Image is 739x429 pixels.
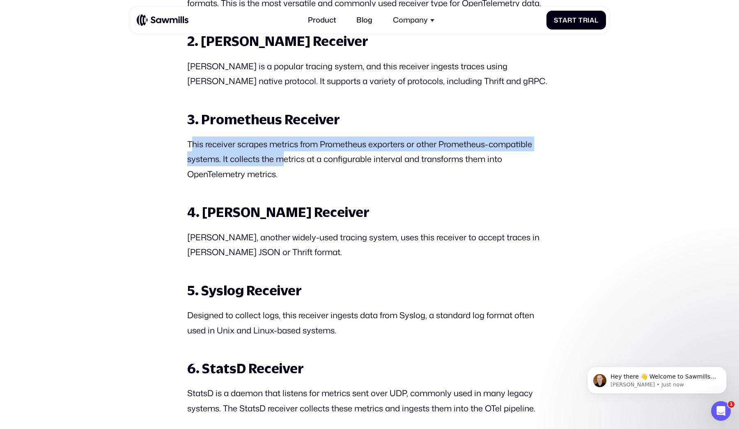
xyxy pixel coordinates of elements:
strong: 3. Prometheus Receiver [187,112,340,127]
strong: 5. Syslog Receiver [187,283,302,298]
span: r [567,16,572,24]
p: StatsD is a daemon that listens for metrics sent over UDP, commonly used in many legacy systems. ... [187,386,552,415]
a: Product [302,10,342,30]
iframe: Intercom notifications message [575,349,739,407]
span: i [588,16,590,24]
a: StartTrial [546,11,606,30]
span: a [562,16,567,24]
div: Company [393,16,428,25]
p: [PERSON_NAME] is a popular tracing system, and this receiver ingests traces using [PERSON_NAME] n... [187,59,552,89]
iframe: Intercom live chat [711,401,731,421]
span: t [558,16,563,24]
p: [PERSON_NAME], another widely-used tracing system, uses this receiver to accept traces in [PERSON... [187,230,552,260]
p: This receiver scrapes metrics from Prometheus exporters or other Prometheus-compatible systems. I... [187,137,552,181]
strong: 6. StatsD Receiver [187,361,304,376]
div: Company [387,10,441,30]
span: l [594,16,599,24]
p: Designed to collect logs, this receiver ingests data from Syslog, a standard log format often use... [187,308,552,338]
span: T [578,16,583,24]
span: r [583,16,588,24]
span: S [554,16,558,24]
a: Blog [351,10,378,30]
span: 1 [728,401,734,408]
strong: 4. [PERSON_NAME] Receiver [187,204,369,220]
strong: 2. [PERSON_NAME] Receiver [187,33,368,49]
span: t [572,16,577,24]
span: a [590,16,594,24]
